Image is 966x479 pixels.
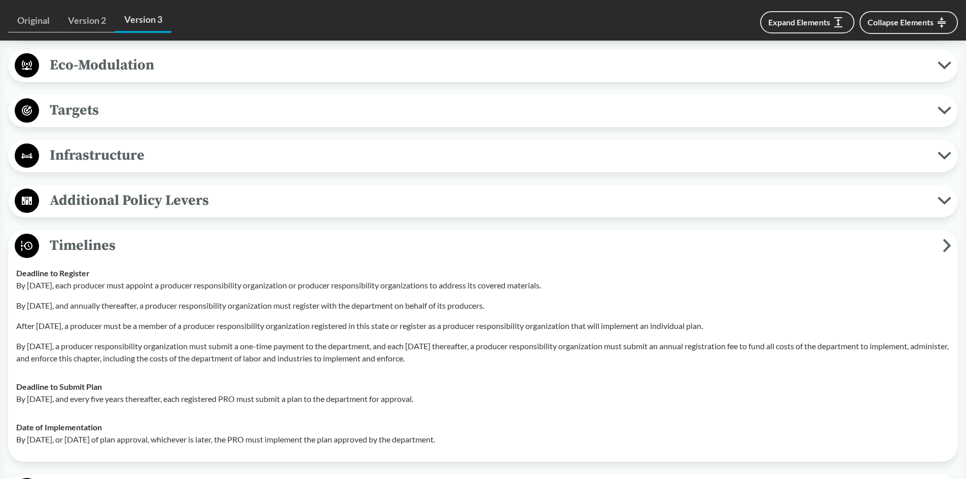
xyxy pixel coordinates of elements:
[115,8,171,33] a: Version 3
[39,234,943,257] span: Timelines
[760,11,854,33] button: Expand Elements
[39,99,938,122] span: Targets
[860,11,958,34] button: Collapse Elements
[12,53,954,79] button: Eco-Modulation
[8,9,59,32] a: Original
[12,143,954,169] button: Infrastructure
[16,422,102,432] strong: Date of Implementation
[12,233,954,259] button: Timelines
[16,382,102,391] strong: Deadline to Submit Plan
[16,320,950,332] p: After [DATE], a producer must be a member of a producer responsibility organization registered in...
[16,268,90,278] strong: Deadline to Register
[16,433,950,446] p: By [DATE], or [DATE] of plan approval, whichever is later, the PRO must implement the plan approv...
[16,300,950,312] p: By [DATE], and annually thereafter, a producer responsibility organization must register with the...
[16,279,950,291] p: By [DATE], each producer must appoint a producer responsibility organization or producer responsi...
[59,9,115,32] a: Version 2
[39,54,938,77] span: Eco-Modulation
[39,144,938,167] span: Infrastructure
[16,340,950,364] p: By [DATE], a producer responsibility organization must submit a one-time payment to the departmen...
[12,98,954,124] button: Targets
[16,393,950,405] p: By [DATE], and every five years thereafter, each registered PRO must submit a plan to the departm...
[39,189,938,212] span: Additional Policy Levers
[12,188,954,214] button: Additional Policy Levers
